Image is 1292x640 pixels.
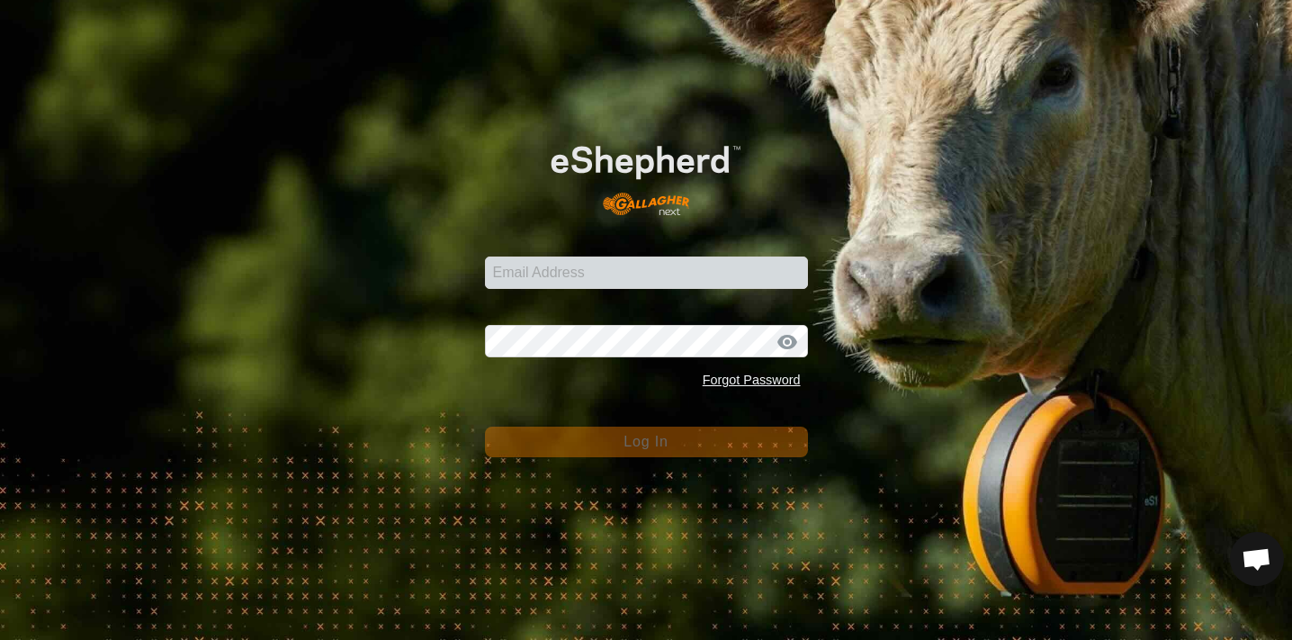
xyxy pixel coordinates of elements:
a: Forgot Password [703,373,801,387]
button: Log In [485,427,808,457]
img: E-shepherd Logo [516,119,775,229]
input: Email Address [485,257,808,289]
span: Log In [624,434,668,449]
a: Open chat [1230,532,1284,586]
